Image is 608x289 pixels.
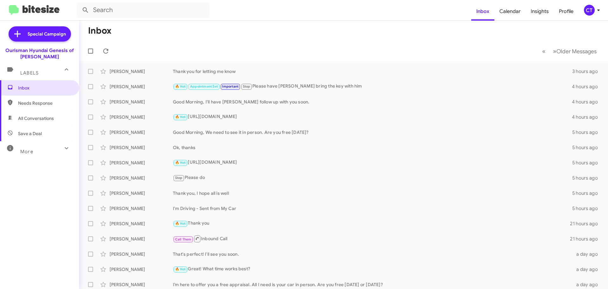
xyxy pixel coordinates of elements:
[173,220,570,227] div: Thank you
[175,221,186,226] span: 🔥 Hot
[572,83,603,90] div: 4 hours ago
[175,267,186,271] span: 🔥 Hot
[175,161,186,165] span: 🔥 Hot
[173,113,572,121] div: [URL][DOMAIN_NAME]
[110,175,173,181] div: [PERSON_NAME]
[175,115,186,119] span: 🔥 Hot
[553,47,556,55] span: »
[173,174,572,181] div: Please do
[18,85,72,91] span: Inbox
[18,115,54,122] span: All Conversations
[18,130,42,137] span: Save a Deal
[243,84,250,89] span: Stop
[572,175,603,181] div: 5 hours ago
[28,31,66,37] span: Special Campaign
[173,251,573,257] div: That's perfect! I'll see you soon.
[110,129,173,135] div: [PERSON_NAME]
[173,159,572,166] div: [URL][DOMAIN_NAME]
[110,266,173,273] div: [PERSON_NAME]
[173,235,570,243] div: Inbound Call
[173,129,572,135] div: Good Morning, We need to see it in person. Are you free [DATE]?
[549,45,600,58] button: Next
[173,281,573,288] div: I’m here to offer you a free appraisal. All I need is your car in person. Are you free [DATE] or ...
[18,100,72,106] span: Needs Response
[572,99,603,105] div: 4 hours ago
[110,281,173,288] div: [PERSON_NAME]
[570,236,603,242] div: 21 hours ago
[173,205,572,212] div: I'm Driving - Sent from My Car
[110,114,173,120] div: [PERSON_NAME]
[110,99,173,105] div: [PERSON_NAME]
[573,251,603,257] div: a day ago
[173,190,572,196] div: Thank you, I hope all is well
[110,236,173,242] div: [PERSON_NAME]
[494,2,526,21] a: Calendar
[538,45,549,58] button: Previous
[110,220,173,227] div: [PERSON_NAME]
[77,3,210,18] input: Search
[88,26,111,36] h1: Inbox
[556,48,597,55] span: Older Messages
[175,84,186,89] span: 🔥 Hot
[584,5,595,16] div: CT
[9,26,71,42] a: Special Campaign
[110,251,173,257] div: [PERSON_NAME]
[572,144,603,151] div: 5 hours ago
[572,160,603,166] div: 5 hours ago
[554,2,579,21] a: Profile
[173,83,572,90] div: Please have [PERSON_NAME] bring the key with him
[572,129,603,135] div: 5 hours ago
[572,114,603,120] div: 4 hours ago
[570,220,603,227] div: 21 hours ago
[110,68,173,75] div: [PERSON_NAME]
[573,266,603,273] div: a day ago
[110,160,173,166] div: [PERSON_NAME]
[542,47,546,55] span: «
[173,144,572,151] div: Ok, thanks
[110,205,173,212] div: [PERSON_NAME]
[110,144,173,151] div: [PERSON_NAME]
[572,190,603,196] div: 5 hours ago
[110,190,173,196] div: [PERSON_NAME]
[190,84,218,89] span: Appointment Set
[20,70,39,76] span: Labels
[173,99,572,105] div: Good Morning, I'll have [PERSON_NAME] follow up with you soon.
[20,149,33,154] span: More
[471,2,494,21] a: Inbox
[110,83,173,90] div: [PERSON_NAME]
[539,45,600,58] nav: Page navigation example
[173,68,572,75] div: Thank you for letting me know
[572,68,603,75] div: 3 hours ago
[175,176,183,180] span: Stop
[175,237,192,241] span: Call Them
[173,266,573,273] div: Great! What time works best?
[572,205,603,212] div: 5 hours ago
[222,84,238,89] span: Important
[573,281,603,288] div: a day ago
[526,2,554,21] a: Insights
[579,5,601,16] button: CT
